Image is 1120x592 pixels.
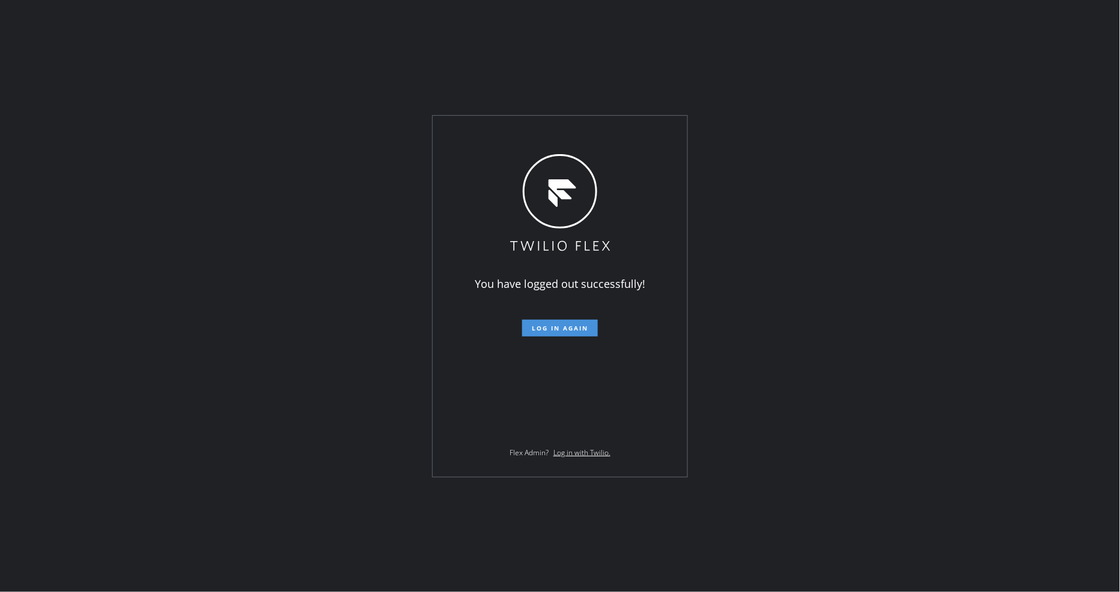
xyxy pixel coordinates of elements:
a: Log in with Twilio. [553,447,610,458]
span: Log in again [532,324,588,332]
span: You have logged out successfully! [475,277,645,291]
button: Log in again [522,320,598,336]
span: Flex Admin? [510,447,549,458]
